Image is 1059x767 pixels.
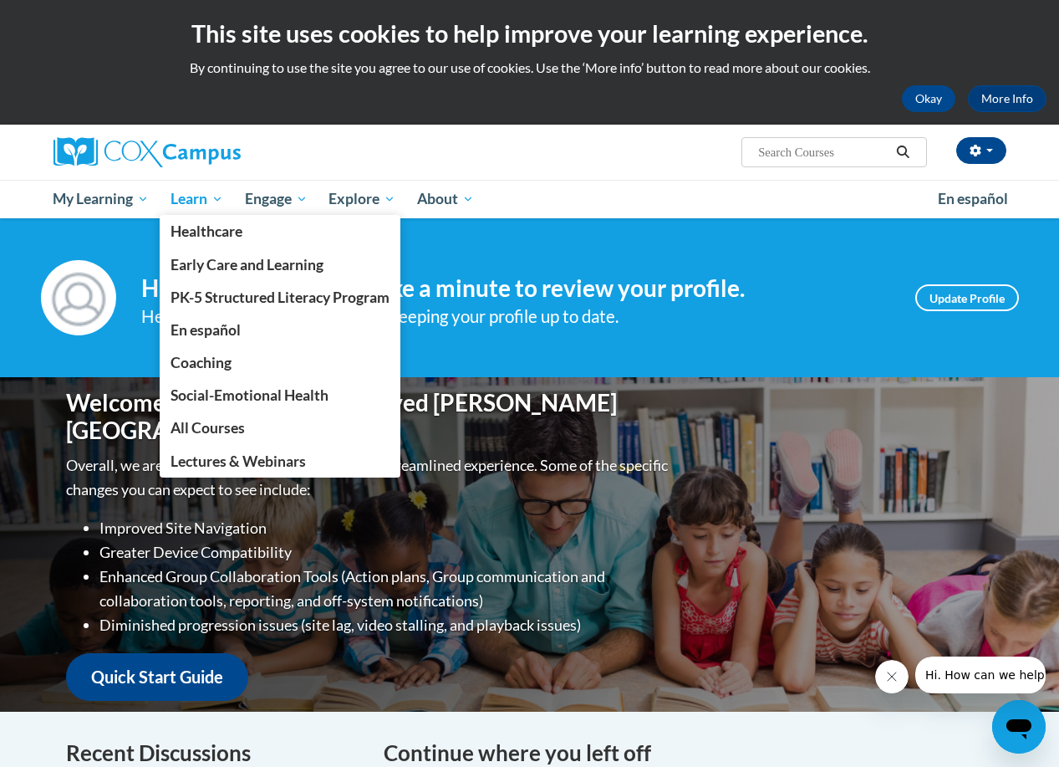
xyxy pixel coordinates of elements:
[171,386,328,404] span: Social-Emotional Health
[171,354,232,371] span: Coaching
[927,182,1019,217] a: En español
[99,516,672,540] li: Improved Site Navigation
[328,189,395,209] span: Explore
[141,274,890,303] h4: Hi [PERSON_NAME]! Take a minute to review your profile.
[66,453,672,502] p: Overall, we are proud to provide you with a more streamlined experience. Some of the specific cha...
[171,321,241,339] span: En español
[141,303,890,330] div: Help improve your experience by keeping your profile up to date.
[406,180,485,218] a: About
[318,180,406,218] a: Explore
[41,260,116,335] img: Profile Image
[53,189,149,209] span: My Learning
[234,180,318,218] a: Engage
[875,660,909,693] iframe: Close message
[99,613,672,637] li: Diminished progression issues (site lag, video stalling, and playback issues)
[160,215,400,248] a: Healthcare
[13,17,1046,50] h2: This site uses cookies to help improve your learning experience.
[956,137,1006,164] button: Account Settings
[915,284,1019,311] a: Update Profile
[41,180,1019,218] div: Main menu
[915,657,1046,693] iframe: Message from company
[160,180,234,218] a: Learn
[43,180,160,218] a: My Learning
[171,453,306,470] span: Lectures & Webinars
[938,190,1008,207] span: En español
[171,256,323,274] span: Early Care and Learning
[171,419,245,437] span: All Courses
[968,85,1046,112] a: More Info
[171,189,223,209] span: Learn
[245,189,308,209] span: Engage
[756,142,890,162] input: Search Courses
[10,12,135,25] span: Hi. How can we help?
[66,389,672,445] h1: Welcome to the new and improved [PERSON_NAME][GEOGRAPHIC_DATA]
[902,85,955,112] button: Okay
[66,653,248,701] a: Quick Start Guide
[160,248,400,281] a: Early Care and Learning
[13,59,1046,77] p: By continuing to use the site you agree to our use of cookies. Use the ‘More info’ button to read...
[160,445,400,478] a: Lectures & Webinars
[171,289,389,306] span: PK-5 Structured Literacy Program
[992,700,1046,754] iframe: Button to launch messaging window
[53,137,241,167] img: Cox Campus
[171,222,242,240] span: Healthcare
[890,142,915,162] button: Search
[417,189,474,209] span: About
[99,540,672,565] li: Greater Device Compatibility
[160,412,400,444] a: All Courses
[160,379,400,412] a: Social-Emotional Health
[53,137,354,167] a: Cox Campus
[160,281,400,314] a: PK-5 Structured Literacy Program
[160,314,400,346] a: En español
[160,346,400,379] a: Coaching
[99,565,672,613] li: Enhanced Group Collaboration Tools (Action plans, Group communication and collaboration tools, re...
